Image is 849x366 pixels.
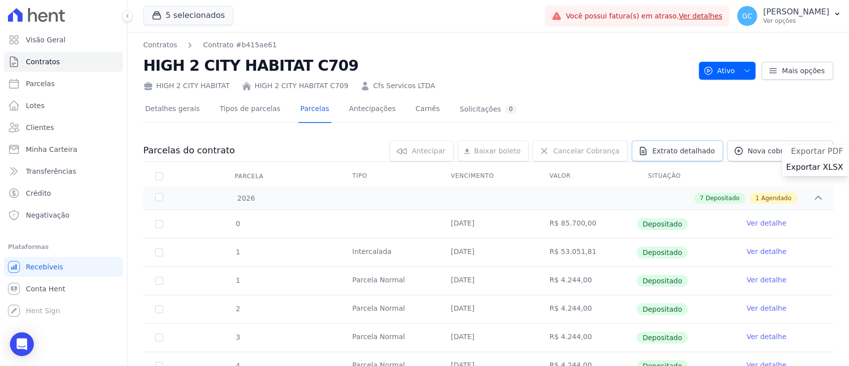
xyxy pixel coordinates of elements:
[727,140,833,161] a: Nova cobrança avulsa
[791,146,845,158] a: Exportar PDF
[439,166,537,187] th: Vencimento
[679,12,723,20] a: Ver detalhes
[747,332,786,342] a: Ver detalhe
[143,40,177,50] a: Contratos
[155,220,163,228] input: Só é possível selecionar pagamentos em aberto
[747,275,786,285] a: Ver detalhe
[4,183,123,203] a: Crédito
[747,218,786,228] a: Ver detalhe
[26,210,70,220] span: Negativação
[4,257,123,277] a: Recebíveis
[747,303,786,313] a: Ver detalhe
[223,166,276,186] div: Parcela
[705,194,739,203] span: Depositado
[566,11,722,21] span: Você possui fatura(s) em atraso.
[235,305,240,313] span: 2
[26,79,55,89] span: Parcelas
[458,97,519,123] a: Solicitações0
[700,194,704,203] span: 7
[298,97,331,123] a: Parcelas
[763,7,829,17] p: [PERSON_NAME]
[786,162,843,172] span: Exportar XLSX
[235,333,240,341] span: 3
[755,194,759,203] span: 1
[632,140,723,161] a: Extrato detalhado
[143,144,235,156] h3: Parcelas do contrato
[4,205,123,225] a: Negativação
[26,144,77,154] span: Minha Carteira
[538,267,636,295] td: R$ 4.244,00
[235,220,240,228] span: 0
[235,248,240,256] span: 1
[155,305,163,313] input: Só é possível selecionar pagamentos em aberto
[255,81,349,91] a: HIGH 2 CITY HABITAT C709
[4,74,123,94] a: Parcelas
[439,324,537,352] td: [DATE]
[538,324,636,352] td: R$ 4.244,00
[637,275,688,287] span: Depositado
[26,122,54,132] span: Clientes
[26,57,60,67] span: Contratos
[505,105,517,114] div: 0
[637,218,688,230] span: Depositado
[143,81,230,91] div: HIGH 2 CITY HABITAT
[8,241,119,253] div: Plataformas
[373,81,435,91] a: Cfs Servicos LTDA
[637,303,688,315] span: Depositado
[4,30,123,50] a: Visão Geral
[4,139,123,159] a: Minha Carteira
[143,40,277,50] nav: Breadcrumb
[439,295,537,323] td: [DATE]
[413,97,442,123] a: Carnês
[747,246,786,256] a: Ver detalhe
[782,66,825,76] span: Mais opções
[748,146,825,156] span: Nova cobrança avulsa
[26,166,76,176] span: Transferências
[538,295,636,323] td: R$ 4.244,00
[703,62,735,80] span: Ativo
[10,332,34,356] div: Open Intercom Messenger
[786,162,845,174] a: Exportar XLSX
[155,248,163,256] input: Só é possível selecionar pagamentos em aberto
[26,35,66,45] span: Visão Geral
[340,295,439,323] td: Parcela Normal
[26,262,63,272] span: Recebíveis
[340,239,439,266] td: Intercalada
[538,239,636,266] td: R$ 53.051,81
[4,96,123,116] a: Lotes
[143,40,691,50] nav: Breadcrumb
[340,166,439,187] th: Tipo
[699,62,756,80] button: Ativo
[26,188,51,198] span: Crédito
[347,97,398,123] a: Antecipações
[439,239,537,266] td: [DATE]
[439,210,537,238] td: [DATE]
[155,334,163,342] input: Só é possível selecionar pagamentos em aberto
[637,246,688,258] span: Depositado
[636,166,735,187] th: Situação
[143,97,202,123] a: Detalhes gerais
[652,146,715,156] span: Extrato detalhado
[4,279,123,299] a: Conta Hent
[439,267,537,295] td: [DATE]
[538,166,636,187] th: Valor
[742,12,753,19] span: GC
[26,101,45,111] span: Lotes
[4,118,123,137] a: Clientes
[538,210,636,238] td: R$ 85.700,00
[340,267,439,295] td: Parcela Normal
[203,40,277,50] a: Contrato #b415ae61
[340,324,439,352] td: Parcela Normal
[763,17,829,25] p: Ver opções
[26,284,65,294] span: Conta Hent
[143,54,691,77] h2: HIGH 2 CITY HABITAT C709
[4,161,123,181] a: Transferências
[761,194,791,203] span: Agendado
[235,276,240,284] span: 1
[637,332,688,344] span: Depositado
[143,6,233,25] button: 5 selecionados
[218,97,283,123] a: Tipos de parcelas
[729,2,849,30] button: GC [PERSON_NAME] Ver opções
[4,52,123,72] a: Contratos
[460,105,517,114] div: Solicitações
